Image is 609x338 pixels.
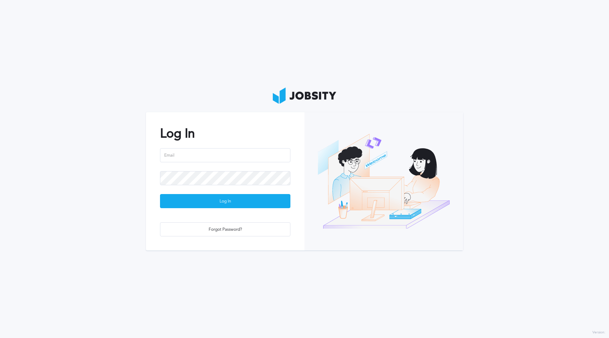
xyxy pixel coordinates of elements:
input: Email [160,148,290,162]
label: Version: [592,331,605,335]
button: Log In [160,194,290,208]
button: Forgot Password? [160,222,290,236]
div: Forgot Password? [160,223,290,237]
h2: Log In [160,126,290,141]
